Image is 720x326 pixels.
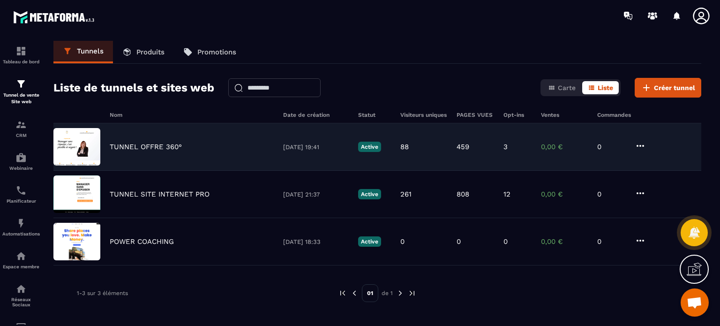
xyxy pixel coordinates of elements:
[597,143,625,151] p: 0
[350,289,359,297] img: prev
[400,112,447,118] h6: Visiteurs uniques
[457,190,469,198] p: 808
[598,84,613,91] span: Liste
[110,190,210,198] p: TUNNEL SITE INTERNET PRO
[136,48,165,56] p: Produits
[2,71,40,112] a: formationformationTunnel de vente Site web
[2,133,40,138] p: CRM
[53,175,100,213] img: image
[541,237,588,246] p: 0,00 €
[2,264,40,269] p: Espace membre
[2,92,40,105] p: Tunnel de vente Site web
[283,238,349,245] p: [DATE] 18:33
[2,231,40,236] p: Automatisations
[541,143,588,151] p: 0,00 €
[362,284,378,302] p: 01
[542,81,581,94] button: Carte
[15,185,27,196] img: scheduler
[15,152,27,163] img: automations
[53,78,214,97] h2: Liste de tunnels et sites web
[654,83,695,92] span: Créer tunnel
[503,190,510,198] p: 12
[2,198,40,204] p: Planificateur
[541,112,588,118] h6: Ventes
[15,78,27,90] img: formation
[358,112,391,118] h6: Statut
[15,283,27,295] img: social-network
[2,211,40,243] a: automationsautomationsAutomatisations
[400,237,405,246] p: 0
[110,112,274,118] h6: Nom
[53,223,100,260] img: image
[53,128,100,166] img: image
[503,143,508,151] p: 3
[396,289,405,297] img: next
[2,112,40,145] a: formationformationCRM
[15,119,27,130] img: formation
[2,297,40,307] p: Réseaux Sociaux
[358,236,381,247] p: Active
[13,8,97,26] img: logo
[77,290,128,296] p: 1-3 sur 3 éléments
[503,237,508,246] p: 0
[2,178,40,211] a: schedulerschedulerPlanificateur
[408,289,416,297] img: next
[338,289,347,297] img: prev
[541,190,588,198] p: 0,00 €
[597,190,625,198] p: 0
[283,144,349,151] p: [DATE] 19:41
[635,78,701,98] button: Créer tunnel
[53,41,113,63] a: Tunnels
[400,143,409,151] p: 88
[283,191,349,198] p: [DATE] 21:37
[2,276,40,314] a: social-networksocial-networkRéseaux Sociaux
[597,112,631,118] h6: Commandes
[15,250,27,262] img: automations
[77,47,104,55] p: Tunnels
[681,288,709,317] div: Ouvrir le chat
[2,59,40,64] p: Tableau de bord
[558,84,576,91] span: Carte
[2,38,40,71] a: formationformationTableau de bord
[174,41,246,63] a: Promotions
[503,112,532,118] h6: Opt-ins
[283,112,349,118] h6: Date de création
[2,166,40,171] p: Webinaire
[15,218,27,229] img: automations
[400,190,412,198] p: 261
[358,142,381,152] p: Active
[15,45,27,57] img: formation
[358,189,381,199] p: Active
[382,289,393,297] p: de 1
[197,48,236,56] p: Promotions
[2,145,40,178] a: automationsautomationsWebinaire
[457,143,469,151] p: 459
[582,81,619,94] button: Liste
[113,41,174,63] a: Produits
[2,243,40,276] a: automationsautomationsEspace membre
[457,112,494,118] h6: PAGES VUES
[457,237,461,246] p: 0
[597,237,625,246] p: 0
[110,237,174,246] p: POWER COACHING
[110,143,182,151] p: TUNNEL OFFRE 360°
